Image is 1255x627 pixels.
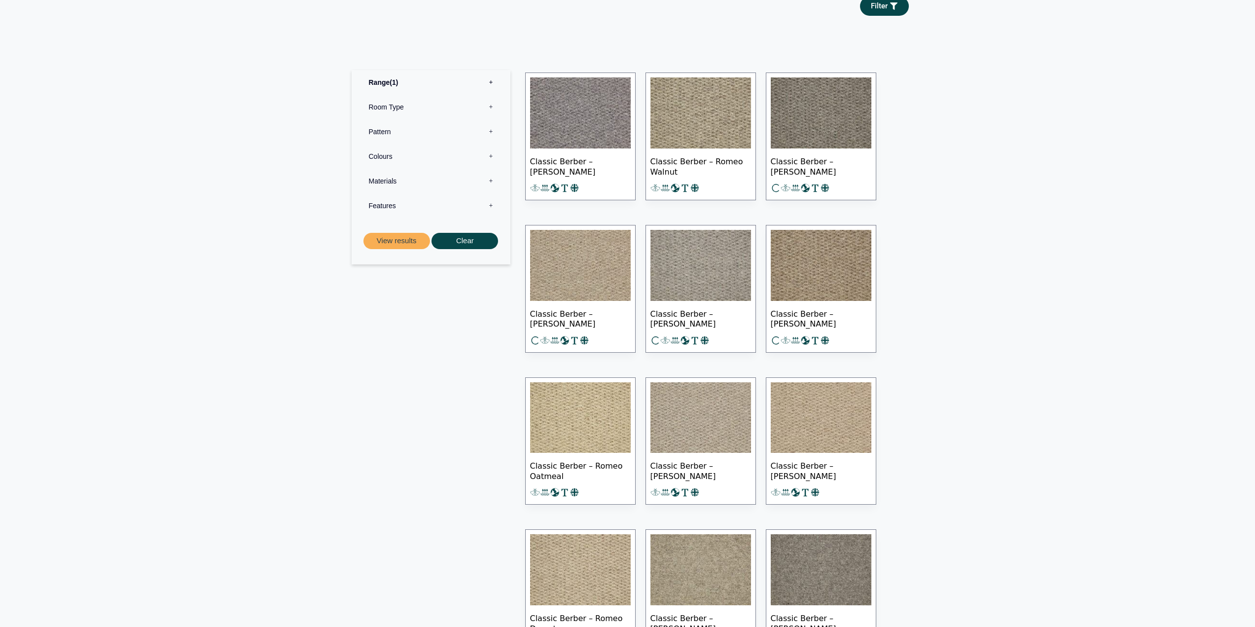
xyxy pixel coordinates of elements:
[766,225,876,353] a: Classic Berber – [PERSON_NAME]
[766,73,876,200] a: Classic Berber – [PERSON_NAME]
[359,119,503,144] label: Pattern
[359,70,503,95] label: Range
[771,382,871,453] img: Classic Berber Romeo Dune
[645,377,756,505] a: Classic Berber – [PERSON_NAME]
[871,2,888,10] span: Filter
[530,453,631,487] span: Classic Berber – Romeo Oatmeal
[771,148,871,183] span: Classic Berber – [PERSON_NAME]
[530,148,631,183] span: Classic Berber – [PERSON_NAME]
[771,453,871,487] span: Classic Berber – [PERSON_NAME]
[650,453,751,487] span: Classic Berber – [PERSON_NAME]
[650,301,751,335] span: Classic Berber – [PERSON_NAME]
[645,73,756,200] a: Classic Berber – Romeo Walnut
[771,534,871,605] img: Classic Berber Juliet Slate
[525,73,636,200] a: Classic Berber – [PERSON_NAME]
[525,377,636,505] a: Classic Berber – Romeo Oatmeal
[530,382,631,453] img: Classic Berber Oatmeal
[525,225,636,353] a: Classic Berber – [PERSON_NAME]
[530,301,631,335] span: Classic Berber – [PERSON_NAME]
[530,534,631,605] img: Classic Berber Romeo Desert
[359,95,503,119] label: Room Type
[771,230,871,301] img: Classic Berber Romeo Pecan
[771,77,871,148] img: Classic Berber Romeo Slate
[766,377,876,505] a: Classic Berber – [PERSON_NAME]
[431,233,498,249] button: Clear
[771,301,871,335] span: Classic Berber – [PERSON_NAME]
[650,382,751,453] img: Classic Berber Romeo Limestone
[363,233,430,249] button: View results
[650,534,751,605] img: Classic Berber Juliet Walnut
[645,225,756,353] a: Classic Berber – [PERSON_NAME]
[359,193,503,218] label: Features
[390,78,398,86] span: 1
[530,77,631,148] img: Classic Berber Romeo Anvil
[650,148,751,183] span: Classic Berber – Romeo Walnut
[530,230,631,301] img: Classic Berber Romeo Pistachio
[359,144,503,169] label: Colours
[359,169,503,193] label: Materials
[650,230,751,301] img: Classic Berber Romeo Pewter
[650,77,751,148] img: Classic Berber Romeo Walnut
